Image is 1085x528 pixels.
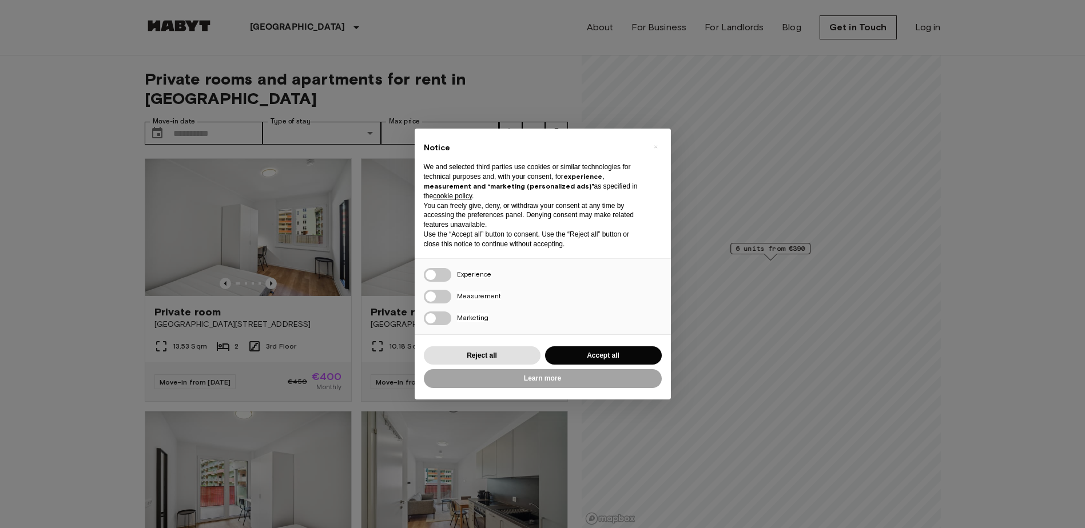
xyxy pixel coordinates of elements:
[457,313,488,322] span: Marketing
[433,192,472,200] a: cookie policy
[424,201,643,230] p: You can freely give, deny, or withdraw your consent at any time by accessing the preferences pane...
[545,346,662,365] button: Accept all
[424,162,643,201] p: We and selected third parties use cookies or similar technologies for technical purposes and, wit...
[647,138,665,156] button: Close this notice
[424,172,604,190] strong: experience, measurement and “marketing (personalized ads)”
[457,291,501,300] span: Measurement
[424,346,540,365] button: Reject all
[654,140,658,154] span: ×
[457,270,491,278] span: Experience
[424,142,643,154] h2: Notice
[424,369,662,388] button: Learn more
[424,230,643,249] p: Use the “Accept all” button to consent. Use the “Reject all” button or close this notice to conti...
